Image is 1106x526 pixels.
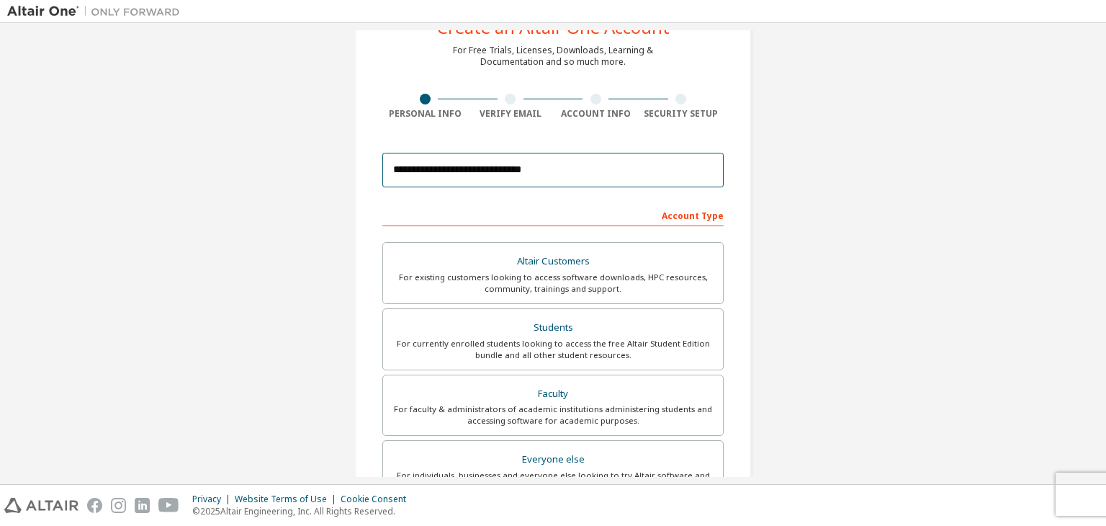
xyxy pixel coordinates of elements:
[7,4,187,19] img: Altair One
[158,498,179,513] img: youtube.svg
[639,108,724,120] div: Security Setup
[392,251,714,272] div: Altair Customers
[111,498,126,513] img: instagram.svg
[87,498,102,513] img: facebook.svg
[392,272,714,295] div: For existing customers looking to access software downloads, HPC resources, community, trainings ...
[392,338,714,361] div: For currently enrolled students looking to access the free Altair Student Edition bundle and all ...
[382,108,468,120] div: Personal Info
[235,494,341,505] div: Website Terms of Use
[437,19,670,36] div: Create an Altair One Account
[453,45,653,68] div: For Free Trials, Licenses, Downloads, Learning & Documentation and so much more.
[468,108,554,120] div: Verify Email
[392,470,714,493] div: For individuals, businesses and everyone else looking to try Altair software and explore our prod...
[553,108,639,120] div: Account Info
[192,494,235,505] div: Privacy
[392,450,714,470] div: Everyone else
[392,384,714,404] div: Faculty
[192,505,415,517] p: © 2025 Altair Engineering, Inc. All Rights Reserved.
[392,404,714,427] div: For faculty & administrators of academic institutions administering students and accessing softwa...
[382,203,724,226] div: Account Type
[341,494,415,505] div: Cookie Consent
[135,498,150,513] img: linkedin.svg
[392,318,714,338] div: Students
[4,498,78,513] img: altair_logo.svg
